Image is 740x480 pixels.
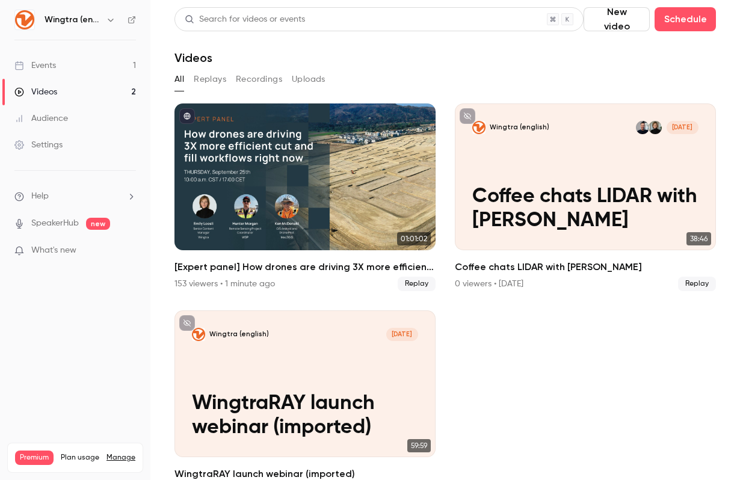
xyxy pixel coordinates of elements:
[185,13,305,26] div: Search for videos or events
[14,139,63,151] div: Settings
[15,451,54,465] span: Premium
[192,328,205,341] img: WingtraRAY launch webinar (imported)
[472,185,698,233] p: Coffee chats LIDAR with [PERSON_NAME]
[649,121,662,134] img: Emily Loosli
[397,232,431,245] span: 01:01:02
[455,103,716,291] a: Coffee chats LIDAR with AndréWingtra (english)Emily LoosliAndré Becker[DATE]Coffee chats LIDAR wi...
[636,121,649,134] img: André Becker
[460,108,475,124] button: unpublished
[678,277,716,291] span: Replay
[179,315,195,331] button: unpublished
[14,112,68,125] div: Audience
[584,7,650,31] button: New video
[490,123,549,132] p: Wingtra (english)
[31,244,76,257] span: What's new
[174,260,436,274] h2: [Expert panel] How drones are driving 3X more efficient cut and fill workflows right now
[15,10,34,29] img: Wingtra (english)
[455,278,523,290] div: 0 viewers • [DATE]
[386,328,418,341] span: [DATE]
[174,70,184,89] button: All
[655,7,716,31] button: Schedule
[179,108,195,124] button: published
[407,439,431,452] span: 59:59
[14,190,136,203] li: help-dropdown-opener
[455,260,716,274] h2: Coffee chats LIDAR with [PERSON_NAME]
[45,14,101,26] h6: Wingtra (english)
[292,70,325,89] button: Uploads
[174,103,436,291] li: [Expert panel] How drones are driving 3X more efficient cut and fill workflows right now
[174,103,436,291] a: 01:01:02[Expert panel] How drones are driving 3X more efficient cut and fill workflows right now1...
[31,190,49,203] span: Help
[192,392,418,440] p: WingtraRAY launch webinar (imported)
[174,7,716,473] section: Videos
[14,86,57,98] div: Videos
[455,103,716,291] li: Coffee chats LIDAR with André
[398,277,436,291] span: Replay
[194,70,226,89] button: Replays
[31,217,79,230] a: SpeakerHub
[14,60,56,72] div: Events
[236,70,282,89] button: Recordings
[667,121,698,134] span: [DATE]
[174,51,212,65] h1: Videos
[86,218,110,230] span: new
[209,330,269,339] p: Wingtra (english)
[122,245,136,256] iframe: Noticeable Trigger
[174,278,275,290] div: 153 viewers • 1 minute ago
[472,121,486,134] img: Coffee chats LIDAR with André
[61,453,99,463] span: Plan usage
[106,453,135,463] a: Manage
[686,232,711,245] span: 38:46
